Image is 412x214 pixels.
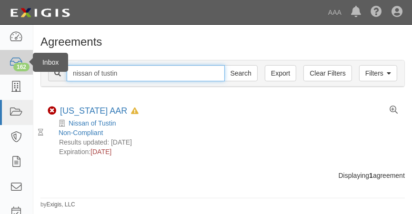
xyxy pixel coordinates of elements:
[47,201,75,208] a: Exigis, LLC
[38,129,43,136] i: Pending Review
[90,148,111,156] span: [DATE]
[323,3,346,22] a: AAA
[369,172,373,179] b: 1
[390,106,398,115] a: View results summary
[371,7,382,18] i: Help Center - Complianz
[60,106,127,116] a: [US_STATE] AAR
[48,147,398,156] div: Expiration:
[40,36,405,48] h1: Agreements
[224,65,258,81] input: Search
[60,106,139,117] div: California AAR
[33,171,412,180] div: Displaying agreement
[67,65,225,81] input: Search
[303,65,352,81] a: Clear Filters
[131,108,139,115] i: In Default since 08/27/2025
[47,129,103,136] a: Non-Compliant
[33,53,68,72] div: Inbox
[359,65,397,81] a: Filters
[40,201,75,209] small: by
[69,119,116,127] a: Nissan of Tustin
[48,107,56,115] i: Non-Compliant
[48,137,398,147] div: Results updated: [DATE]
[265,65,296,81] a: Export
[13,63,30,71] div: 162
[48,118,405,128] div: Nissan of Tustin
[7,4,73,21] img: logo-5460c22ac91f19d4615b14bd174203de0afe785f0fc80cf4dbbc73dc1793850b.png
